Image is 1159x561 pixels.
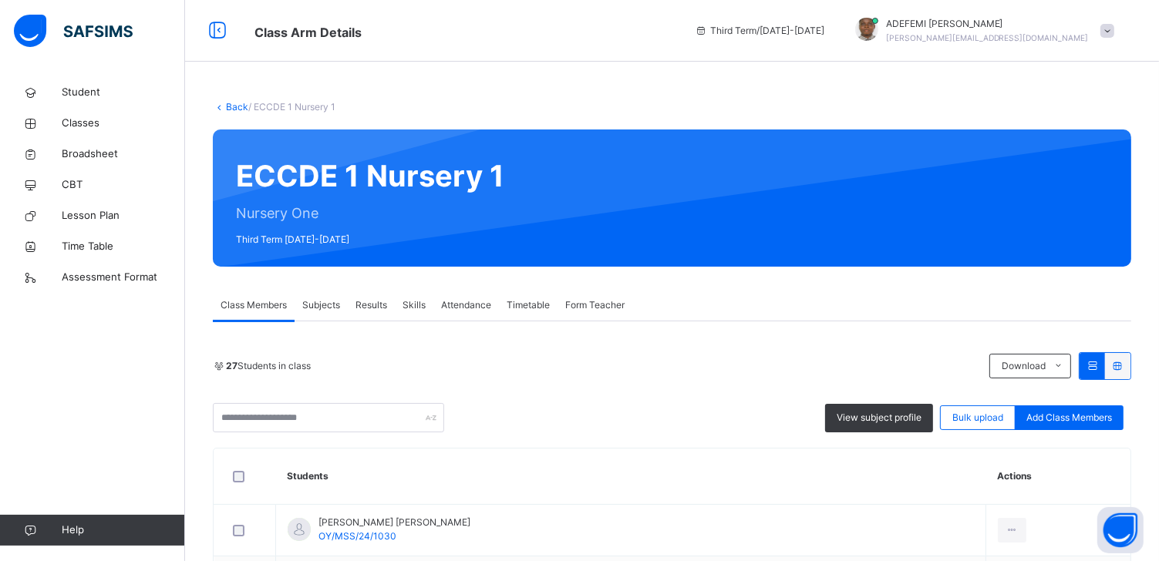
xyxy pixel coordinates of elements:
[985,448,1130,505] th: Actions
[62,116,185,131] span: Classes
[62,177,185,193] span: CBT
[62,522,184,538] span: Help
[226,101,248,113] a: Back
[1097,507,1144,553] button: Open asap
[248,101,335,113] span: / ECCDE 1 Nursery 1
[695,24,824,38] span: session/term information
[318,530,396,542] span: OY/MSS/24/1030
[302,298,340,312] span: Subjects
[840,17,1122,45] div: ADEFEMIAJAYI
[1002,359,1046,373] span: Download
[441,298,491,312] span: Attendance
[62,270,185,285] span: Assessment Format
[886,33,1089,42] span: [PERSON_NAME][EMAIL_ADDRESS][DOMAIN_NAME]
[62,146,185,162] span: Broadsheet
[62,208,185,223] span: Lesson Plan
[507,298,550,312] span: Timetable
[221,298,287,312] span: Class Members
[1026,411,1112,425] span: Add Class Members
[62,85,185,100] span: Student
[226,359,311,373] span: Students in class
[952,411,1003,425] span: Bulk upload
[62,239,185,254] span: Time Table
[226,360,238,371] b: 27
[355,298,387,312] span: Results
[254,25,362,40] span: Class Arm Details
[837,411,921,425] span: View subject profile
[403,298,426,312] span: Skills
[14,15,133,47] img: safsims
[318,516,470,529] span: [PERSON_NAME] [PERSON_NAME]
[565,298,625,312] span: Form Teacher
[276,448,986,505] th: Students
[886,17,1089,31] span: ADEFEMI [PERSON_NAME]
